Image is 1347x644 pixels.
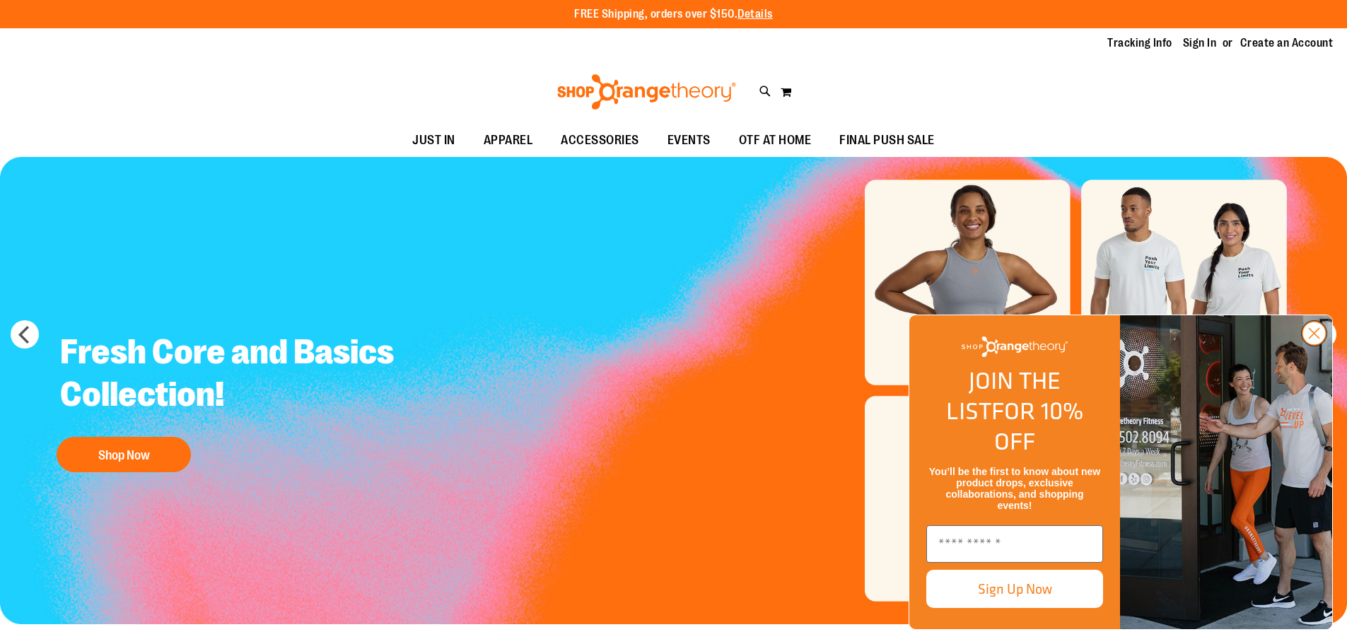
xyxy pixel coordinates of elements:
[547,124,653,157] a: ACCESSORIES
[725,124,826,157] a: OTF AT HOME
[49,320,426,430] h2: Fresh Core and Basics Collection!
[412,124,455,156] span: JUST IN
[561,124,639,156] span: ACCESSORIES
[839,124,935,156] span: FINAL PUSH SALE
[398,124,470,157] a: JUST IN
[484,124,533,156] span: APPAREL
[894,300,1347,644] div: FLYOUT Form
[946,363,1061,428] span: JOIN THE LIST
[962,336,1068,357] img: Shop Orangetheory
[555,74,738,110] img: Shop Orangetheory
[737,8,773,21] a: Details
[1183,35,1217,51] a: Sign In
[926,525,1103,563] input: Enter email
[57,437,191,472] button: Shop Now
[1301,320,1327,346] button: Close dialog
[825,124,949,157] a: FINAL PUSH SALE
[470,124,547,157] a: APPAREL
[653,124,725,157] a: EVENTS
[926,570,1103,608] button: Sign Up Now
[991,393,1083,459] span: FOR 10% OFF
[1120,315,1332,629] img: Shop Orangtheory
[1107,35,1172,51] a: Tracking Info
[49,320,426,479] a: Fresh Core and Basics Collection! Shop Now
[11,320,39,349] button: prev
[574,6,773,23] p: FREE Shipping, orders over $150.
[739,124,812,156] span: OTF AT HOME
[1240,35,1334,51] a: Create an Account
[929,466,1100,511] span: You’ll be the first to know about new product drops, exclusive collaborations, and shopping events!
[667,124,711,156] span: EVENTS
